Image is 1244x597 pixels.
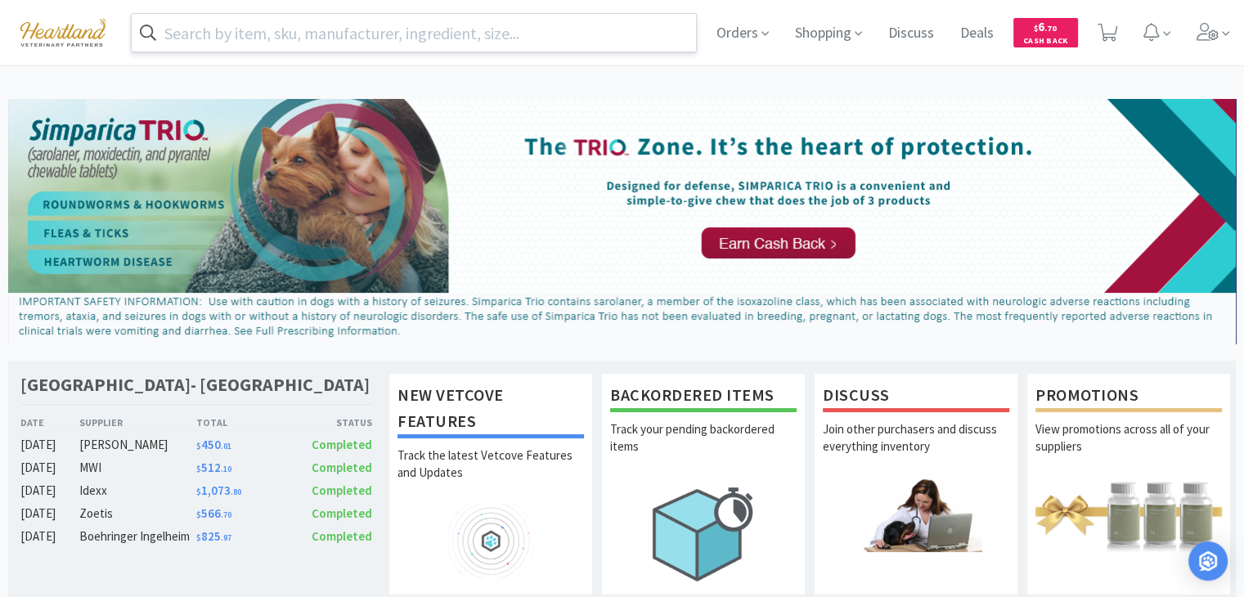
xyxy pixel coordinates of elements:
[610,478,797,590] img: hero_backorders.png
[79,504,196,523] div: Zoetis
[397,382,584,438] h1: New Vetcove Features
[221,509,231,520] span: . 70
[79,415,196,430] div: Supplier
[1044,23,1057,34] span: . 70
[20,481,79,500] div: [DATE]
[20,527,79,546] div: [DATE]
[20,373,370,397] h1: [GEOGRAPHIC_DATA]- [GEOGRAPHIC_DATA]
[397,504,584,578] img: hero_feature_roadmap.png
[20,504,79,523] div: [DATE]
[882,26,941,41] a: Discuss
[20,415,79,430] div: Date
[196,532,201,543] span: $
[20,527,372,546] a: [DATE]Boehringer Ingelheim$825.97Completed
[196,437,231,452] span: 450
[221,532,231,543] span: . 97
[1034,19,1057,34] span: 6
[1035,478,1222,552] img: hero_promotions.png
[610,382,797,412] h1: Backordered Items
[823,478,1009,552] img: hero_discuss.png
[20,435,372,455] a: [DATE][PERSON_NAME]$450.01Completed
[284,415,372,430] div: Status
[221,464,231,474] span: . 10
[79,527,196,546] div: Boehringer Ingelheim
[610,420,797,478] p: Track your pending backordered items
[397,447,584,504] p: Track the latest Vetcove Features and Updates
[1034,23,1038,34] span: $
[388,373,593,595] a: New Vetcove FeaturesTrack the latest Vetcove Features and Updates
[823,382,1009,412] h1: Discuss
[20,458,372,478] a: [DATE]MWI$512.10Completed
[20,435,79,455] div: [DATE]
[312,460,372,475] span: Completed
[231,487,241,497] span: . 80
[79,481,196,500] div: Idexx
[221,441,231,451] span: . 01
[1035,382,1222,412] h1: Promotions
[196,505,231,521] span: 566
[1026,373,1231,595] a: PromotionsView promotions across all of your suppliers
[20,481,372,500] a: [DATE]Idexx$1,073.80Completed
[79,435,196,455] div: [PERSON_NAME]
[814,373,1018,595] a: DiscussJoin other purchasers and discuss everything inventory
[1188,541,1228,581] div: Open Intercom Messenger
[312,437,372,452] span: Completed
[1023,37,1068,47] span: Cash Back
[20,458,79,478] div: [DATE]
[79,458,196,478] div: MWI
[312,483,372,498] span: Completed
[196,464,201,474] span: $
[954,26,1000,41] a: Deals
[312,505,372,521] span: Completed
[132,14,696,52] input: Search by item, sku, manufacturer, ingredient, size...
[196,483,241,498] span: 1,073
[196,460,231,475] span: 512
[196,509,201,520] span: $
[601,373,806,595] a: Backordered ItemsTrack your pending backordered items
[1035,420,1222,478] p: View promotions across all of your suppliers
[196,528,231,544] span: 825
[823,420,1009,478] p: Join other purchasers and discuss everything inventory
[20,504,372,523] a: [DATE]Zoetis$566.70Completed
[196,441,201,451] span: $
[196,415,285,430] div: Total
[196,487,201,497] span: $
[8,99,1236,344] img: d2d77c193a314c21b65cb967bbf24cd3_44.png
[312,528,372,544] span: Completed
[1013,11,1078,55] a: $6.70Cash Back
[8,10,118,55] img: cad7bdf275c640399d9c6e0c56f98fd2_10.png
